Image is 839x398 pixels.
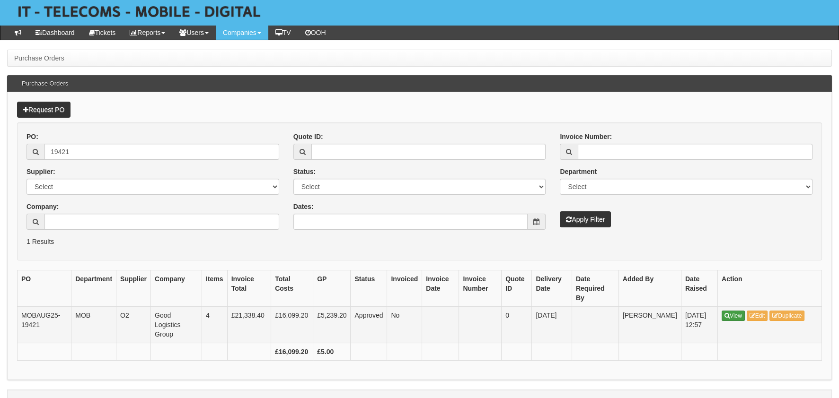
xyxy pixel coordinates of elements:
[351,270,387,306] th: Status
[71,270,116,306] th: Department
[151,306,202,343] td: Good Logistics Group
[718,270,822,306] th: Action
[560,132,612,141] label: Invoice Number:
[151,270,202,306] th: Company
[560,167,597,176] label: Department
[14,53,64,63] li: Purchase Orders
[116,270,151,306] th: Supplier
[387,306,422,343] td: No
[268,26,298,40] a: TV
[293,132,323,141] label: Quote ID:
[18,306,71,343] td: MOBAUG25-19421
[313,343,351,360] th: £5.00
[351,306,387,343] td: Approved
[18,270,71,306] th: PO
[313,270,351,306] th: GP
[298,26,333,40] a: OOH
[172,26,216,40] a: Users
[459,270,502,306] th: Invoice Number
[681,270,717,306] th: Date Raised
[227,306,271,343] td: £21,338.40
[71,306,116,343] td: MOB
[313,306,351,343] td: £5,239.20
[747,311,768,321] a: Edit
[532,306,572,343] td: [DATE]
[502,270,532,306] th: Quote ID
[387,270,422,306] th: Invoiced
[681,306,717,343] td: [DATE] 12:57
[618,270,681,306] th: Added By
[271,270,313,306] th: Total Costs
[26,132,38,141] label: PO:
[26,202,59,211] label: Company:
[26,237,813,246] p: 1 Results
[502,306,532,343] td: 0
[293,202,314,211] label: Dates:
[722,311,745,321] a: View
[26,167,55,176] label: Supplier:
[123,26,172,40] a: Reports
[17,76,73,92] h3: Purchase Orders
[216,26,268,40] a: Companies
[202,270,228,306] th: Items
[202,306,228,343] td: 4
[82,26,123,40] a: Tickets
[618,306,681,343] td: [PERSON_NAME]
[271,343,313,360] th: £16,099.20
[769,311,804,321] a: Duplicate
[116,306,151,343] td: O2
[560,211,611,227] button: Apply Filter
[293,167,316,176] label: Status:
[572,270,618,306] th: Date Required By
[271,306,313,343] td: £16,099.20
[532,270,572,306] th: Delivery Date
[422,270,459,306] th: Invoice Date
[227,270,271,306] th: Invoice Total
[28,26,82,40] a: Dashboard
[17,102,71,118] a: Request PO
